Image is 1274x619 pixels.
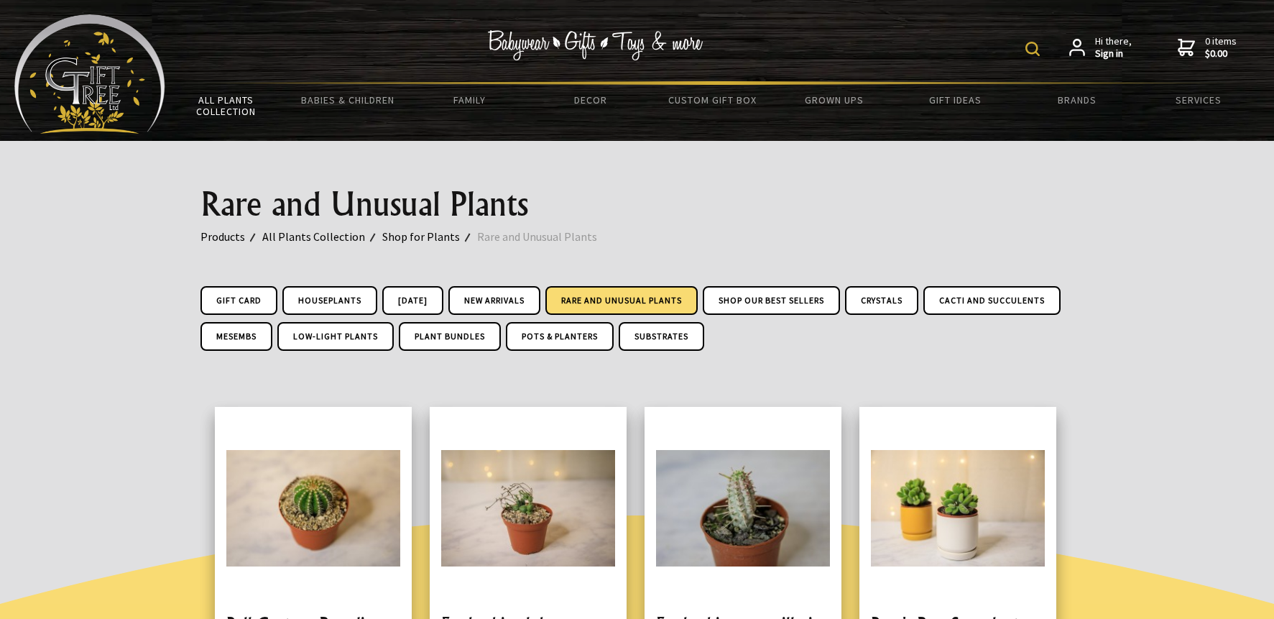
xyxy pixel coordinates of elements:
span: 0 items [1205,35,1237,60]
a: 0 items$0.00 [1178,35,1237,60]
a: Gift Card [200,286,277,315]
a: Rare and Unusual Plants [477,227,614,246]
a: Plant Bundles [399,322,501,351]
a: Decor [530,85,652,115]
a: Cacti and Succulents [923,286,1061,315]
strong: Sign in [1095,47,1132,60]
a: Family [408,85,530,115]
a: [DATE] [382,286,443,315]
a: Rare and Unusual Plants [545,286,698,315]
a: Mesembs [200,322,272,351]
a: Babies & Children [287,85,408,115]
a: Products [200,227,262,246]
h1: Rare and Unusual Plants [200,187,1074,221]
img: product search [1025,42,1040,56]
a: Substrates [619,322,704,351]
a: Services [1138,85,1260,115]
a: Hi there,Sign in [1069,35,1132,60]
span: Hi there, [1095,35,1132,60]
a: Custom Gift Box [652,85,773,115]
a: Grown Ups [773,85,895,115]
a: Low-light plants [277,322,394,351]
a: Gift Ideas [895,85,1016,115]
a: New Arrivals [448,286,540,315]
a: Shop for Plants [382,227,477,246]
a: Shop Our Best Sellers [703,286,840,315]
img: Babywear - Gifts - Toys & more [488,30,703,60]
a: Brands [1017,85,1138,115]
a: All Plants Collection [262,227,382,246]
strong: $0.00 [1205,47,1237,60]
a: Crystals [845,286,918,315]
a: All Plants Collection [165,85,287,127]
img: Babyware - Gifts - Toys and more... [14,14,165,134]
a: Houseplants [282,286,377,315]
a: Pots & Planters [506,322,614,351]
